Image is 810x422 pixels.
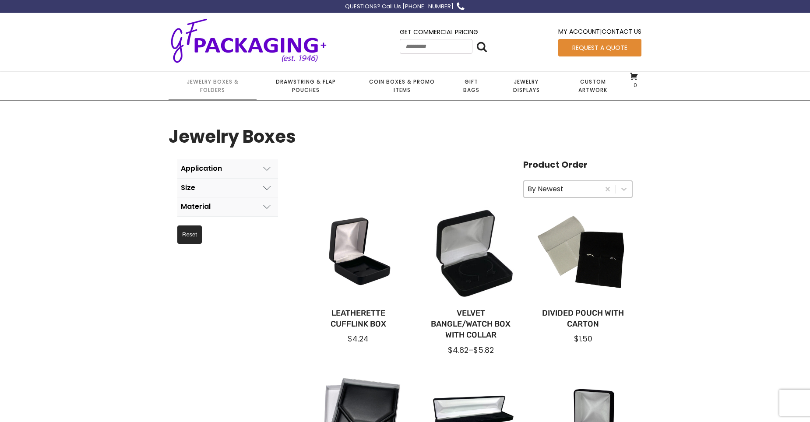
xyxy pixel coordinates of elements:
[177,197,278,216] button: Material
[169,17,329,64] img: GF Packaging + - Established 1946
[169,123,296,151] h1: Jewelry Boxes
[541,334,625,344] div: $1.50
[177,159,278,178] button: Application
[631,81,637,89] span: 0
[558,27,600,36] a: My Account
[400,28,478,36] a: Get Commercial Pricing
[181,203,211,211] div: Material
[355,71,449,100] a: Coin Boxes & Promo Items
[257,71,355,100] a: Drawstring & Flap Pouches
[541,308,625,330] a: Divided Pouch with Carton
[345,2,454,11] div: QUESTIONS? Call Us [PHONE_NUMBER]
[316,308,401,330] a: Leatherette Cufflink Box
[429,308,513,341] a: Velvet Bangle/Watch Box with Collar
[177,179,278,197] button: Size
[602,27,641,36] a: Contact Us
[448,345,468,355] span: $4.82
[494,71,559,100] a: Jewelry Displays
[316,334,401,344] div: $4.24
[181,165,222,172] div: Application
[473,345,494,355] span: $5.82
[558,39,641,56] a: Request a Quote
[630,72,638,88] a: 0
[429,345,513,355] div: –
[616,181,632,197] button: Toggle List
[181,184,195,192] div: Size
[177,225,202,244] button: Reset
[169,71,257,100] a: Jewelry Boxes & Folders
[523,159,633,170] h4: Product Order
[600,181,616,197] button: Clear
[558,27,641,39] div: |
[559,71,627,100] a: Custom Artwork
[449,71,494,100] a: Gift Bags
